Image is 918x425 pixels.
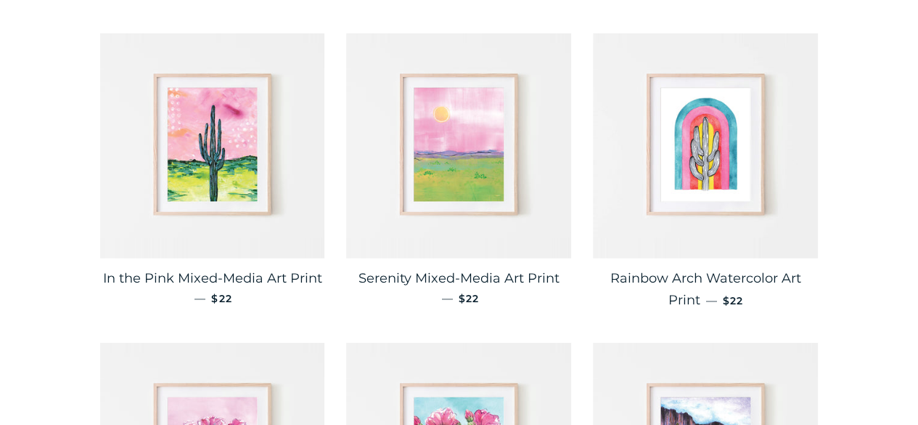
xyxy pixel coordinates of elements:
[102,270,321,286] span: In the Pink Mixed-Media Art Print
[194,291,205,305] span: —
[358,270,560,286] span: Serenity Mixed-Media Art Print
[100,33,325,259] img: In the Pink Mixed-Media Art Print
[211,292,232,305] span: $22
[346,33,571,259] img: Serenity Mixed-Media Art Print
[593,259,818,320] a: Rainbow Arch Watercolor Art Print — $22
[441,291,452,305] span: —
[722,294,743,307] span: $22
[610,270,801,308] span: Rainbow Arch Watercolor Art Print
[593,33,818,259] img: Rainbow Arch Watercolor Art Print
[346,259,571,317] a: Serenity Mixed-Media Art Print — $22
[705,294,716,307] span: —
[458,292,479,305] span: $22
[100,259,325,317] a: In the Pink Mixed-Media Art Print — $22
